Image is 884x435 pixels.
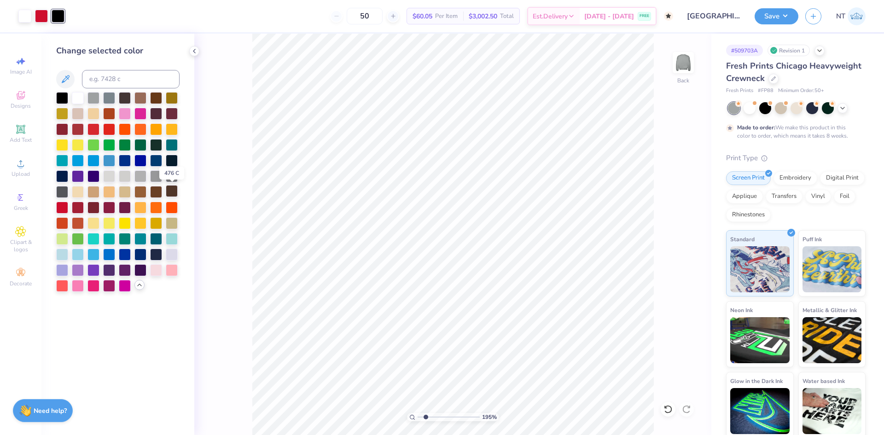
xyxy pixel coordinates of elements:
span: Add Text [10,136,32,144]
span: Neon Ink [730,305,753,315]
div: We make this product in this color to order, which means it takes 8 weeks. [737,123,850,140]
span: Est. Delivery [533,12,568,21]
img: Neon Ink [730,317,790,363]
div: Foil [834,190,855,203]
div: Revision 1 [768,45,810,56]
div: Digital Print [820,171,865,185]
img: Nestor Talens [848,7,866,25]
div: Vinyl [805,190,831,203]
img: Metallic & Glitter Ink [803,317,862,363]
span: Decorate [10,280,32,287]
div: Back [677,76,689,85]
span: Puff Ink [803,234,822,244]
span: Minimum Order: 50 + [778,87,824,95]
img: Glow in the Dark Ink [730,388,790,434]
img: Water based Ink [803,388,862,434]
input: – – [347,8,383,24]
strong: Made to order: [737,124,775,131]
span: Total [500,12,514,21]
span: # FP88 [758,87,773,95]
div: Change selected color [56,45,180,57]
a: NT [836,7,866,25]
input: e.g. 7428 c [82,70,180,88]
span: Image AI [10,68,32,75]
div: Screen Print [726,171,771,185]
span: Metallic & Glitter Ink [803,305,857,315]
span: Per Item [435,12,458,21]
div: Print Type [726,153,866,163]
span: $60.05 [413,12,432,21]
span: FREE [640,13,649,19]
span: Fresh Prints [726,87,753,95]
div: Rhinestones [726,208,771,222]
span: Glow in the Dark Ink [730,376,783,386]
span: [DATE] - [DATE] [584,12,634,21]
span: $3,002.50 [469,12,497,21]
div: Embroidery [773,171,817,185]
img: Standard [730,246,790,292]
span: Greek [14,204,28,212]
span: Clipart & logos [5,238,37,253]
span: Water based Ink [803,376,845,386]
div: 476 C [159,167,184,180]
div: # 509703A [726,45,763,56]
div: Applique [726,190,763,203]
div: Transfers [766,190,803,203]
button: Save [755,8,798,24]
span: NT [836,11,845,22]
span: 195 % [482,413,497,421]
span: Upload [12,170,30,178]
span: Fresh Prints Chicago Heavyweight Crewneck [726,60,861,84]
span: Designs [11,102,31,110]
img: Back [674,53,692,72]
span: Standard [730,234,755,244]
input: Untitled Design [680,7,748,25]
img: Puff Ink [803,246,862,292]
strong: Need help? [34,406,67,415]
